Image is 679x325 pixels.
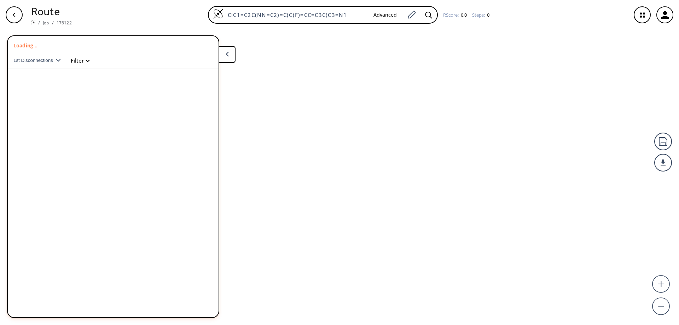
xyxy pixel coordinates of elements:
[368,8,402,22] button: Advanced
[443,13,467,17] div: RScore :
[13,42,38,49] p: Loading...
[31,4,72,19] p: Route
[13,52,66,69] button: 1st Disconnections
[31,20,35,24] img: Spaya logo
[38,19,40,26] li: /
[224,11,368,18] input: Enter SMILES
[57,20,72,26] a: 176122
[472,13,489,17] div: Steps :
[66,58,89,63] button: Filter
[52,19,54,26] li: /
[213,8,224,19] img: Logo Spaya
[43,20,49,26] a: Job
[13,58,56,63] span: 1st Disconnections
[486,12,489,18] span: 0
[460,12,467,18] span: 0.0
